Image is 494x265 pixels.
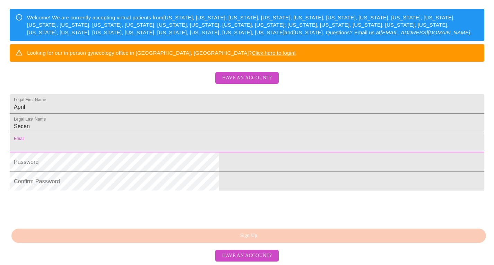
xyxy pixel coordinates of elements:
a: Have an account? [214,252,280,258]
span: Have an account? [222,251,272,260]
button: Have an account? [215,250,279,262]
a: Have an account? [214,80,280,86]
em: [EMAIL_ADDRESS][DOMAIN_NAME] [381,29,470,35]
div: Looking for our in person gynecology office in [GEOGRAPHIC_DATA], [GEOGRAPHIC_DATA]? [27,46,296,59]
button: Have an account? [215,72,279,84]
span: Have an account? [222,74,272,82]
a: Click here to login! [252,50,296,56]
iframe: reCAPTCHA [10,195,115,222]
div: Welcome! We are currently accepting virtual patients from [US_STATE], [US_STATE], [US_STATE], [US... [27,11,479,39]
